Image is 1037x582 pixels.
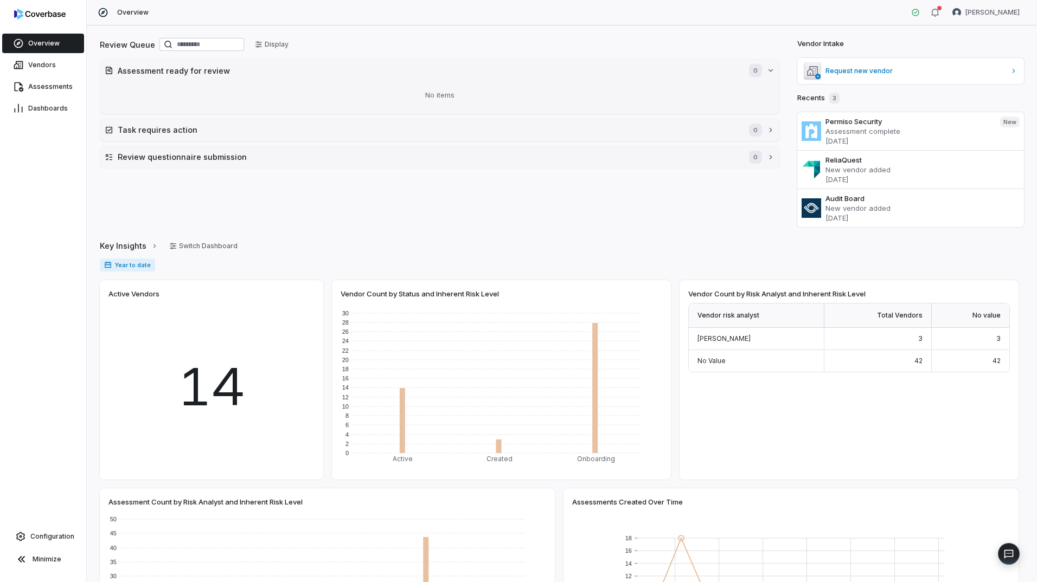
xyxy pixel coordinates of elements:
h3: ReliaQuest [825,155,1020,165]
span: New [1000,117,1020,127]
div: Vendor risk analyst [689,303,824,328]
span: Assessments Created Over Time [572,497,683,507]
span: Request new vendor [825,67,1006,75]
a: Key Insights [100,235,158,257]
span: 0 [749,124,762,137]
h2: Assessment ready for review [118,65,738,76]
text: 12 [625,573,632,579]
img: Luke Taylor avatar [952,8,961,17]
span: 3 [829,93,840,104]
span: Assessments [28,82,73,91]
button: Assessment ready for review0 [100,60,779,81]
span: Key Insights [100,240,146,251]
h2: Review Queue [100,39,155,50]
a: Audit BoardNew vendor added[DATE] [797,189,1024,227]
span: Overview [28,39,60,48]
text: 2 [345,441,349,447]
a: Overview [2,34,84,53]
text: 8 [345,412,349,419]
p: Assessment complete [825,126,991,136]
text: 16 [342,375,349,381]
h2: Task requires action [118,124,738,135]
button: Task requires action0 [100,119,779,141]
text: 35 [110,559,117,565]
span: Minimize [33,555,61,564]
span: Vendors [28,61,56,69]
div: No value [932,303,1009,328]
button: Switch Dashboard [163,238,244,254]
img: logo-D7KZi-bG.svg [14,9,66,20]
span: 14 [178,348,245,426]
button: Luke Taylor avatar[PERSON_NAME] [946,4,1026,21]
text: 4 [345,431,349,438]
text: 40 [110,545,117,551]
a: Vendors [2,55,84,75]
button: Review questionnaire submission0 [100,146,779,168]
span: Year to date [100,258,155,271]
span: [PERSON_NAME] [697,334,751,342]
p: New vendor added [825,203,1020,213]
p: [DATE] [825,213,1020,223]
span: 42 [993,357,1001,365]
span: 3 [996,334,1001,342]
h2: Vendor Intake [797,38,844,49]
span: Assessment Count by Risk Analyst and Inherent Risk Level [108,497,303,507]
p: [DATE] [825,174,1020,184]
text: 45 [110,530,117,536]
h3: Audit Board [825,193,1020,203]
text: 50 [110,516,117,522]
text: 30 [342,310,349,316]
span: Overview [117,8,149,17]
button: Display [248,36,295,53]
span: [PERSON_NAME] [965,8,1020,17]
text: 16 [625,547,632,554]
text: 14 [342,384,349,391]
span: 0 [749,64,762,77]
p: New vendor added [825,165,1020,174]
h2: Recents [797,93,840,104]
text: 26 [342,328,349,335]
a: Configuration [4,527,82,546]
a: Assessments [2,77,84,96]
span: 42 [914,357,923,365]
text: 20 [342,357,349,363]
text: 18 [625,535,632,541]
button: Minimize [4,548,82,570]
text: 12 [342,394,349,400]
span: 3 [918,334,923,342]
text: 22 [342,347,349,354]
span: Dashboards [28,104,68,113]
text: 28 [342,319,349,326]
a: Permiso SecurityAssessment complete[DATE]New [797,112,1024,150]
span: No Value [697,357,726,365]
span: Vendor Count by Status and Inherent Risk Level [341,289,499,299]
h2: Review questionnaire submission [118,151,738,163]
span: 0 [749,151,762,164]
text: 0 [345,450,349,456]
span: Configuration [30,532,74,541]
text: 18 [342,366,349,372]
div: No items [105,81,775,109]
h3: Permiso Security [825,117,991,126]
a: Dashboards [2,99,84,118]
text: 30 [110,573,117,579]
div: Total Vendors [824,303,932,328]
a: Request new vendor [797,58,1024,84]
text: 6 [345,422,349,428]
a: ReliaQuestNew vendor added[DATE] [797,150,1024,189]
text: 10 [342,403,349,410]
text: 24 [342,338,349,344]
text: 14 [625,560,632,567]
span: Vendor Count by Risk Analyst and Inherent Risk Level [688,289,866,299]
button: Key Insights [97,235,162,257]
span: Active Vendors [108,289,159,299]
p: [DATE] [825,136,991,146]
svg: Date range for report [104,261,112,269]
